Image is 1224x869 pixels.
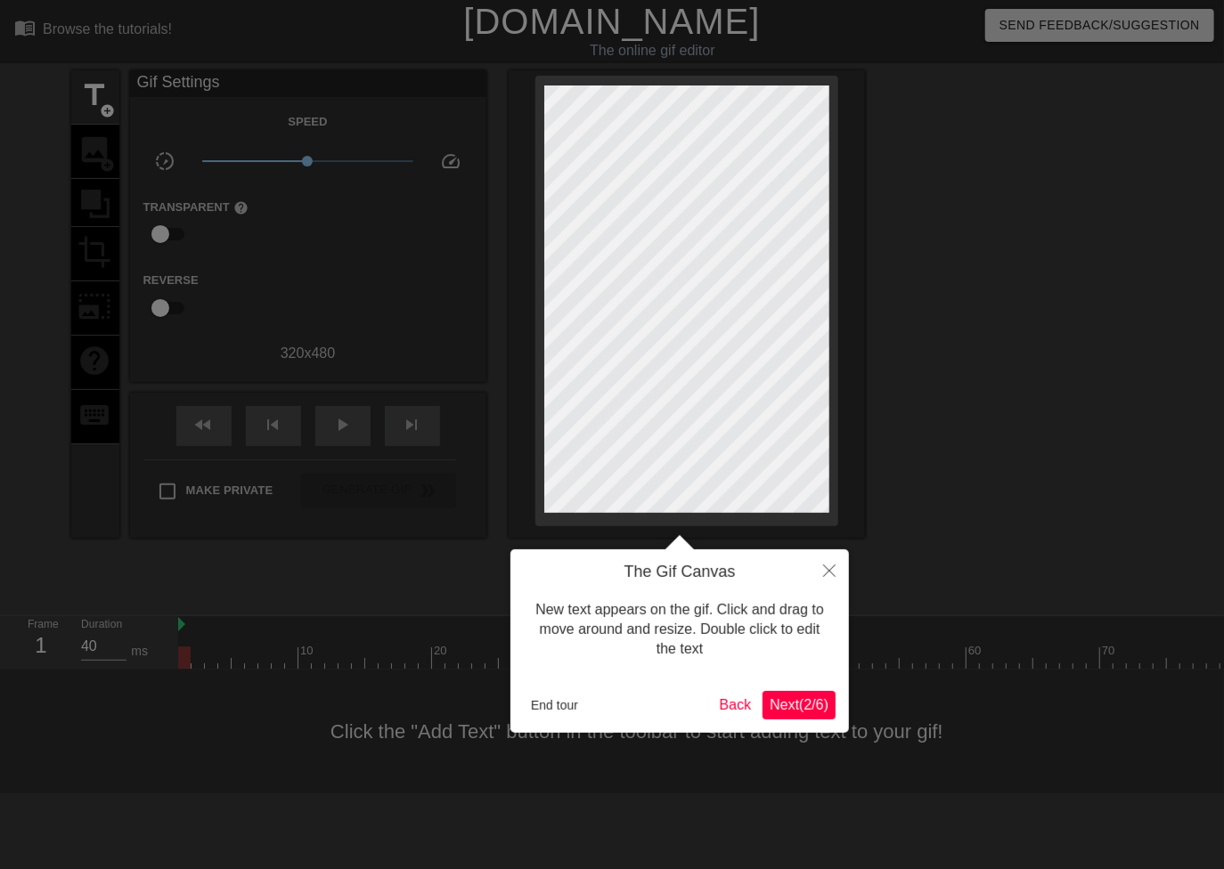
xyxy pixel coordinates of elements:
div: New text appears on the gif. Click and drag to move around and resize. Double click to edit the text [524,582,836,678]
button: Back [713,691,759,719]
button: Close [810,549,849,590]
span: Next ( 2 / 6 ) [770,697,828,712]
button: End tour [524,692,585,719]
h4: The Gif Canvas [524,563,836,582]
button: Next [763,691,836,719]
